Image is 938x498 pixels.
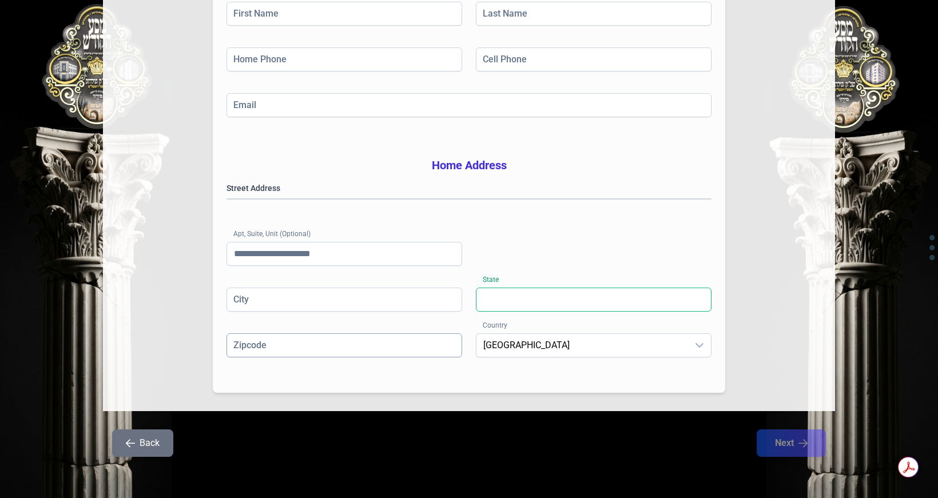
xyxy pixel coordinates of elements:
div: dropdown trigger [688,334,711,357]
h3: Home Address [226,157,712,173]
label: Street Address [226,182,712,194]
button: Next [757,429,826,457]
span: United States [476,334,688,357]
button: Back [112,429,173,457]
